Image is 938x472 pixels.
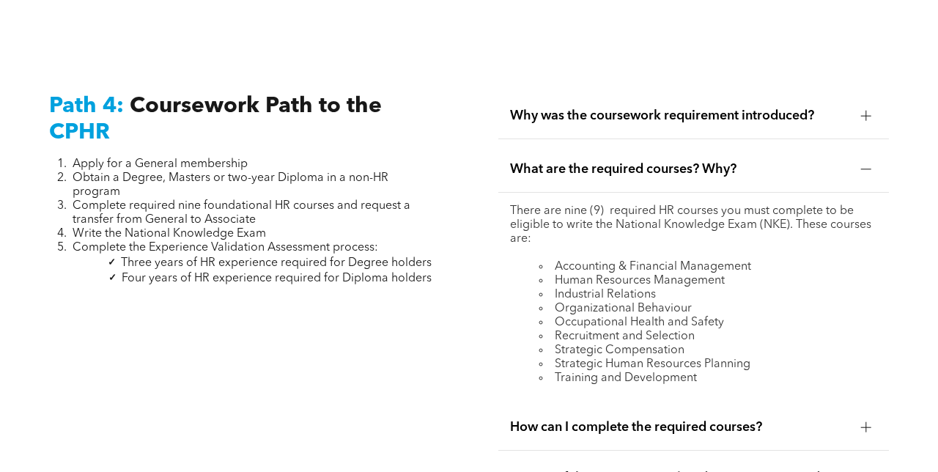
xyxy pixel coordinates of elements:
span: Write the National Knowledge Exam [73,228,266,240]
li: Training and Development [539,372,877,386]
span: Why was the coursework requirement introduced? [510,108,849,124]
li: Accounting & Financial Management [539,260,877,274]
li: Human Resources Management [539,274,877,288]
p: There are nine (9) required HR courses you must complete to be eligible to write the National Kno... [510,204,877,246]
span: Three years of HR experience required for Degree holders [121,257,432,269]
span: How can I complete the required courses? [510,419,849,435]
span: Apply for a General membership [73,158,248,170]
span: Path 4: [49,95,124,117]
li: Strategic Compensation [539,344,877,358]
span: Four years of HR experience required for Diploma holders [122,273,432,284]
span: What are the required courses? Why? [510,161,849,177]
li: Strategic Human Resources Planning [539,358,877,372]
li: Organizational Behaviour [539,302,877,316]
span: CPHR [49,122,110,144]
span: Obtain a Degree, Masters or two-year Diploma in a non-HR program [73,172,388,198]
span: Complete the Experience Validation Assessment process: [73,242,378,254]
li: Recruitment and Selection [539,330,877,344]
li: Industrial Relations [539,288,877,302]
span: Coursework Path to the [130,95,382,117]
span: Complete required nine foundational HR courses and request a transfer from General to Associate [73,200,410,226]
li: Occupational Health and Safety [539,316,877,330]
